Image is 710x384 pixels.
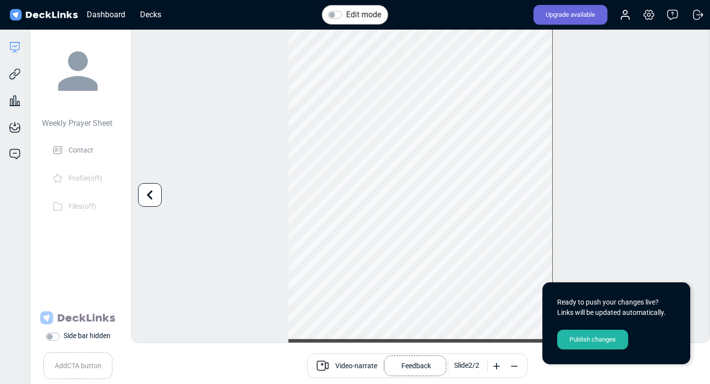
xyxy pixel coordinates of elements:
[335,361,377,373] span: Video-narrate
[82,8,130,21] div: Dashboard
[401,357,431,371] p: Feedback
[533,5,607,25] div: Upgrade available
[8,8,79,22] img: DeckLinks
[454,360,479,371] div: Slide 2 / 2
[135,8,166,21] div: Decks
[557,330,628,349] div: Publish changes
[64,331,110,341] label: Side bar hidden
[346,9,381,21] label: Edit mode
[557,297,675,318] div: Ready to push your changes live? Links will be updated automatically.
